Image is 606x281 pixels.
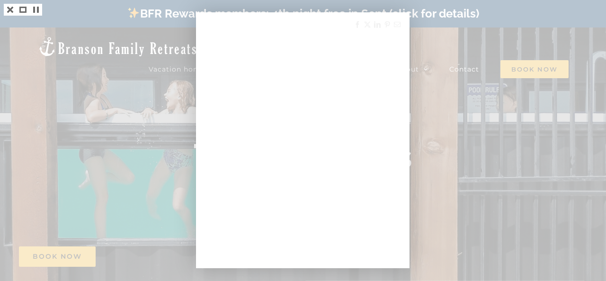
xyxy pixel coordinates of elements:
a: Share on Facebook [354,21,361,28]
a: Enter Fullscreen (Shift+Enter) [17,4,29,16]
a: Share on Pinterest [383,21,391,28]
a: Press Esc to close [4,4,17,16]
a: Slideshow [29,4,42,16]
a: Share by Email [393,21,401,28]
a: Share on X [364,21,371,28]
a: Share on LinkedIn [374,21,381,28]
